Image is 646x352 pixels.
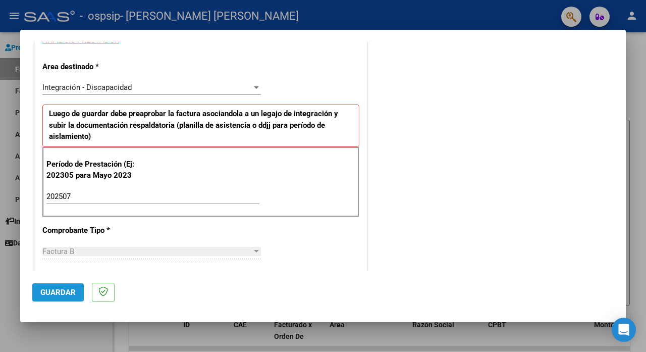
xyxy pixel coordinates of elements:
p: Area destinado * [42,61,137,73]
p: Comprobante Tipo * [42,225,137,236]
strong: Luego de guardar debe preaprobar la factura asociandola a un legajo de integración y subir la doc... [49,109,338,141]
span: Guardar [40,288,76,297]
div: Open Intercom Messenger [612,318,636,342]
p: Período de Prestación (Ej: 202305 para Mayo 2023 [46,159,139,181]
span: Integración - Discapacidad [42,83,132,92]
span: Factura B [42,247,74,256]
button: Guardar [32,283,84,301]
